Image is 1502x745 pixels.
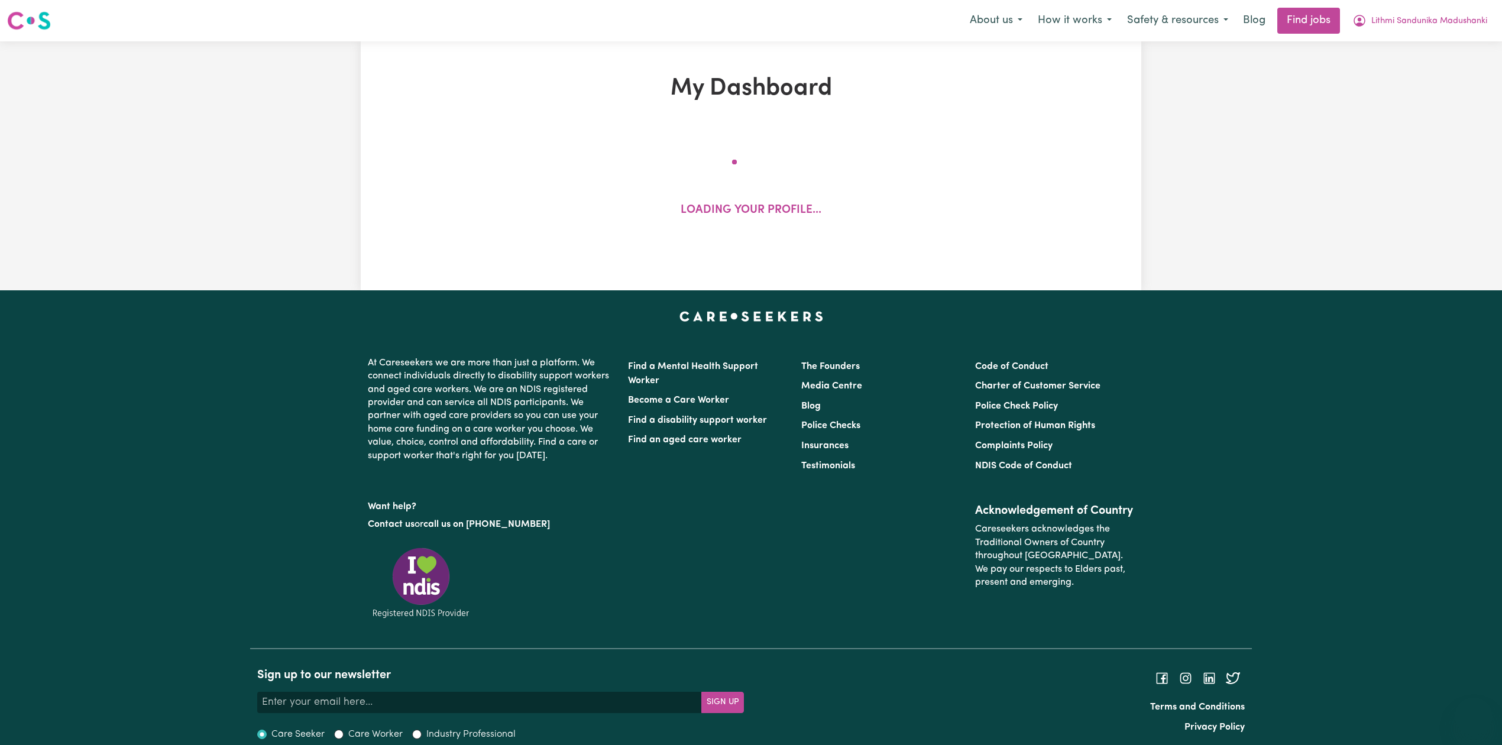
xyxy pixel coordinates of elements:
[801,461,855,471] a: Testimonials
[1371,15,1487,28] span: Lithmi Sandunika Madushanki
[628,416,767,425] a: Find a disability support worker
[1345,8,1495,33] button: My Account
[368,546,474,620] img: Registered NDIS provider
[7,10,51,31] img: Careseekers logo
[1277,8,1340,34] a: Find jobs
[1226,673,1240,683] a: Follow Careseekers on Twitter
[348,727,403,741] label: Care Worker
[7,7,51,34] a: Careseekers logo
[975,362,1048,371] a: Code of Conduct
[1236,8,1273,34] a: Blog
[701,692,744,713] button: Subscribe
[681,202,821,219] p: Loading your profile...
[801,362,860,371] a: The Founders
[975,421,1095,430] a: Protection of Human Rights
[498,74,1004,103] h1: My Dashboard
[801,441,849,451] a: Insurances
[1150,702,1245,712] a: Terms and Conditions
[801,381,862,391] a: Media Centre
[628,396,729,405] a: Become a Care Worker
[1455,698,1493,736] iframe: Button to launch messaging window
[1179,673,1193,683] a: Follow Careseekers on Instagram
[975,461,1072,471] a: NDIS Code of Conduct
[368,352,614,467] p: At Careseekers we are more than just a platform. We connect individuals directly to disability su...
[271,727,325,741] label: Care Seeker
[368,495,614,513] p: Want help?
[975,441,1053,451] a: Complaints Policy
[975,401,1058,411] a: Police Check Policy
[257,668,744,682] h2: Sign up to our newsletter
[975,381,1100,391] a: Charter of Customer Service
[1030,8,1119,33] button: How it works
[423,520,550,529] a: call us on [PHONE_NUMBER]
[1184,723,1245,732] a: Privacy Policy
[628,362,758,386] a: Find a Mental Health Support Worker
[257,692,702,713] input: Enter your email here...
[1119,8,1236,33] button: Safety & resources
[975,504,1134,518] h2: Acknowledgement of Country
[426,727,516,741] label: Industry Professional
[368,520,415,529] a: Contact us
[368,513,614,536] p: or
[628,435,742,445] a: Find an aged care worker
[801,421,860,430] a: Police Checks
[801,401,821,411] a: Blog
[679,312,823,321] a: Careseekers home page
[975,518,1134,594] p: Careseekers acknowledges the Traditional Owners of Country throughout [GEOGRAPHIC_DATA]. We pay o...
[962,8,1030,33] button: About us
[1202,673,1216,683] a: Follow Careseekers on LinkedIn
[1155,673,1169,683] a: Follow Careseekers on Facebook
